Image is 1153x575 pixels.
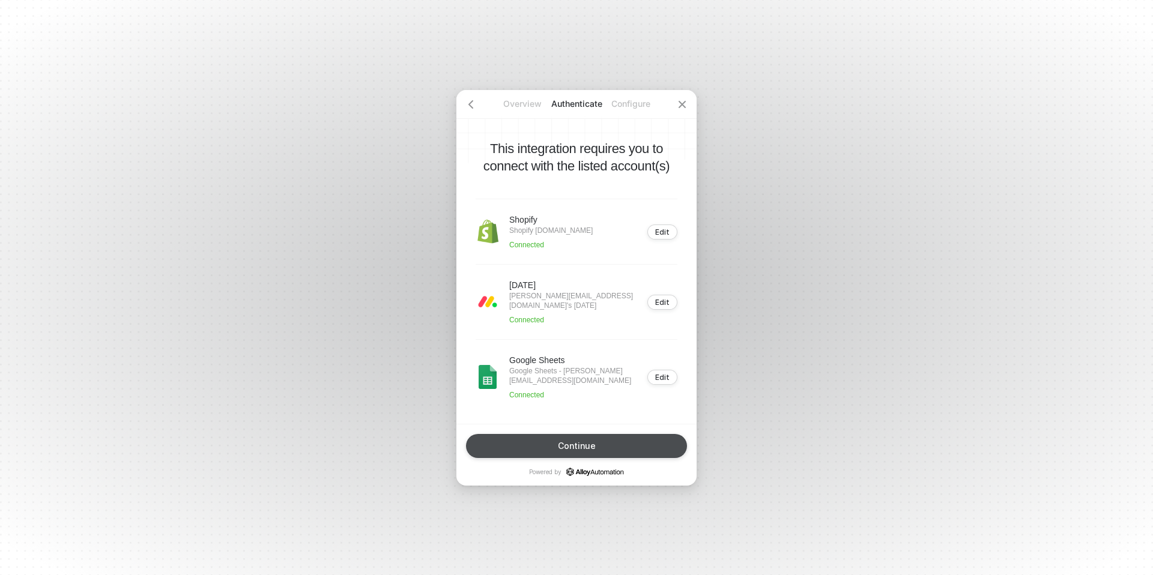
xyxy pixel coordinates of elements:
[509,390,640,400] p: Connected
[509,354,640,366] p: Google Sheets
[604,98,658,110] p: Configure
[509,315,640,325] p: Connected
[655,298,670,307] div: Edit
[476,365,500,389] img: icon
[466,100,476,109] span: icon-arrow-left
[509,226,593,235] p: Shopify [DOMAIN_NAME]
[655,373,670,382] div: Edit
[495,98,549,110] p: Overview
[509,214,593,226] p: Shopify
[549,98,604,110] p: Authenticate
[509,291,640,310] p: [PERSON_NAME][EMAIL_ADDRESS][DOMAIN_NAME]'s [DATE]
[476,220,500,244] img: icon
[558,441,596,451] div: Continue
[476,140,677,175] p: This integration requires you to connect with the listed account(s)
[566,468,624,476] a: icon-success
[647,295,677,310] button: Edit
[647,370,677,385] button: Edit
[509,240,593,250] p: Connected
[476,290,500,314] img: icon
[529,468,624,476] p: Powered by
[509,366,640,385] p: Google Sheets - [PERSON_NAME][EMAIL_ADDRESS][DOMAIN_NAME]
[509,279,640,291] p: [DATE]
[677,100,687,109] span: icon-close
[647,224,677,239] button: Edit
[466,434,687,458] button: Continue
[655,227,670,236] div: Edit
